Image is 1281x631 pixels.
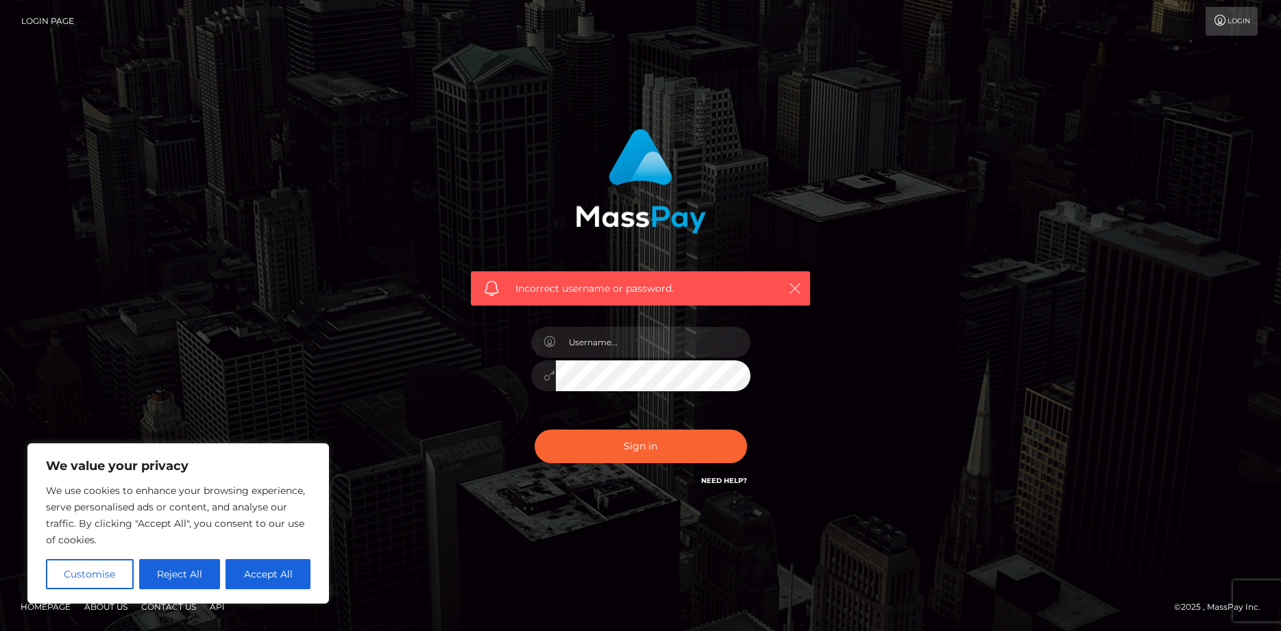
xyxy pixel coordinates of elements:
a: Login [1206,7,1258,36]
a: API [204,596,230,617]
a: Contact Us [136,596,202,617]
button: Reject All [139,559,221,589]
div: We value your privacy [27,443,329,604]
a: About Us [79,596,133,617]
a: Need Help? [701,476,747,485]
button: Accept All [225,559,310,589]
button: Sign in [535,430,747,463]
input: Username... [556,327,751,358]
img: MassPay Login [576,129,706,234]
div: © 2025 , MassPay Inc. [1174,599,1271,615]
p: We value your privacy [46,458,310,474]
a: Login Page [21,7,74,36]
button: Customise [46,559,134,589]
span: Incorrect username or password. [515,282,766,296]
a: Homepage [15,596,76,617]
p: We use cookies to enhance your browsing experience, serve personalised ads or content, and analys... [46,482,310,548]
